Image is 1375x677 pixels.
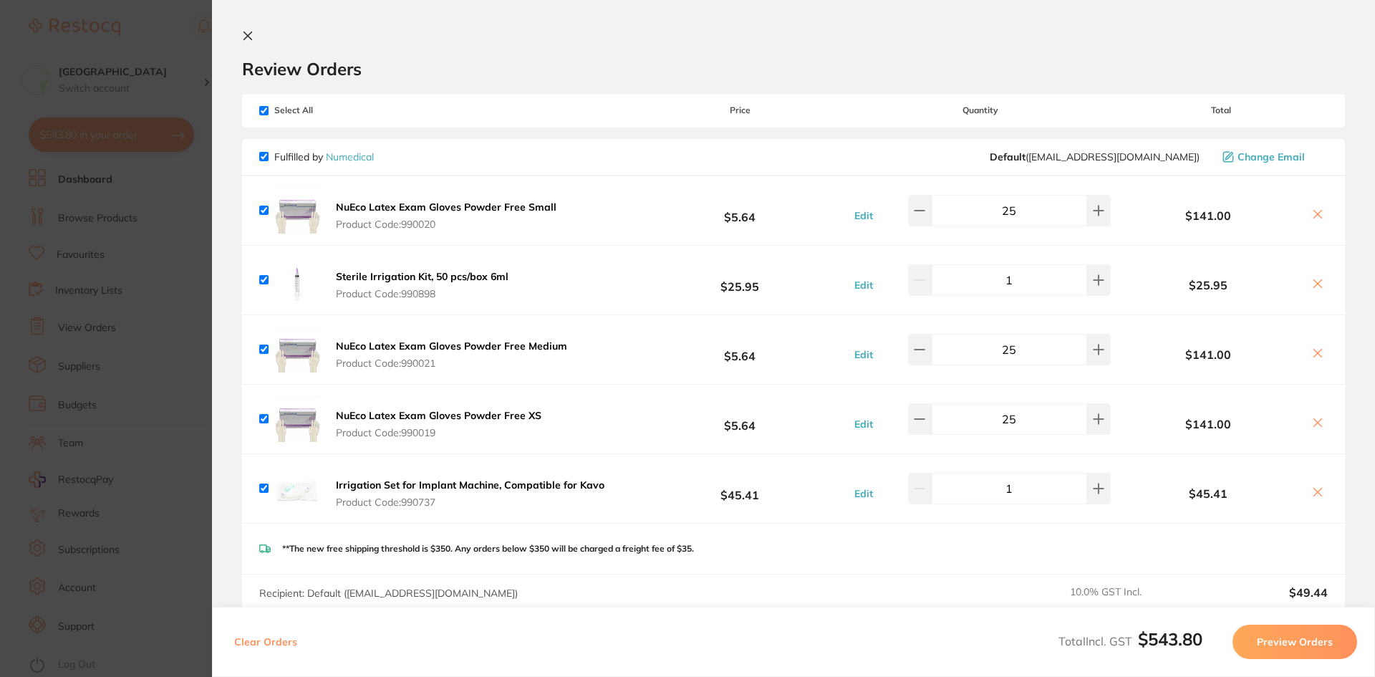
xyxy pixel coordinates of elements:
img: c3k0azBuag [274,327,320,373]
b: $543.80 [1138,628,1202,650]
p: **The new free shipping threshold is $350. Any orders below $350 will be charged a freight fee of... [282,544,694,554]
b: $45.41 [1114,487,1302,500]
span: Price [633,105,846,115]
img: Z3o3NmkyaQ [274,188,320,234]
img: ZDRvdDM2OA [274,466,320,512]
b: $141.00 [1114,418,1302,431]
span: Total Incl. GST [1058,634,1202,648]
b: $25.95 [633,267,846,293]
b: $141.00 [1114,348,1302,361]
b: $5.64 [633,405,846,432]
b: $5.64 [633,336,846,362]
span: Select All [259,105,402,115]
span: Product Code: 990021 [336,357,567,369]
a: Numedical [326,150,374,163]
span: Recipient: Default ( [EMAIL_ADDRESS][DOMAIN_NAME] ) [259,587,518,600]
b: NuEco Latex Exam Gloves Powder Free XS [336,409,541,422]
span: Product Code: 990898 [336,288,508,299]
b: $45.41 [633,475,846,501]
img: cTRmdTQ0eQ [274,396,320,442]
b: NuEco Latex Exam Gloves Powder Free Medium [336,340,567,352]
button: Edit [850,279,877,292]
button: Sterile Irrigation Kit, 50 pcs/box 6ml Product Code:990898 [332,270,513,300]
span: Change Email [1237,151,1305,163]
h2: Review Orders [242,58,1345,80]
button: NuEco Latex Exam Gloves Powder Free Medium Product Code:990021 [332,340,571,370]
span: Total [1114,105,1328,115]
button: Edit [850,209,877,222]
b: Sterile Irrigation Kit, 50 pcs/box 6ml [336,270,508,283]
output: $49.44 [1205,586,1328,618]
button: Clear Orders [230,625,301,659]
b: NuEco Latex Exam Gloves Powder Free Small [336,201,556,213]
span: Product Code: 990737 [336,496,604,508]
button: Irrigation Set for Implant Machine, Compatible for Kavo Product Code:990737 [332,479,609,509]
button: Edit [850,348,877,361]
img: MWxjYzI2ZA [274,257,320,303]
button: Preview Orders [1232,625,1357,659]
b: Irrigation Set for Implant Machine, Compatible for Kavo [336,479,604,491]
button: Edit [850,487,877,500]
p: Fulfilled by [274,151,374,163]
span: Quantity [847,105,1114,115]
b: Default [990,150,1026,163]
b: $25.95 [1114,279,1302,292]
span: 10.0 % GST Incl. [1070,586,1193,618]
button: NuEco Latex Exam Gloves Powder Free XS Product Code:990019 [332,409,546,439]
button: NuEco Latex Exam Gloves Powder Free Small Product Code:990020 [332,201,561,231]
b: $5.64 [633,197,846,224]
span: Product Code: 990020 [336,219,556,230]
button: Change Email [1218,150,1328,163]
span: Product Code: 990019 [336,427,541,438]
button: Edit [850,418,877,431]
b: $141.00 [1114,209,1302,222]
span: orders@numedical.com.au [990,151,1200,163]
